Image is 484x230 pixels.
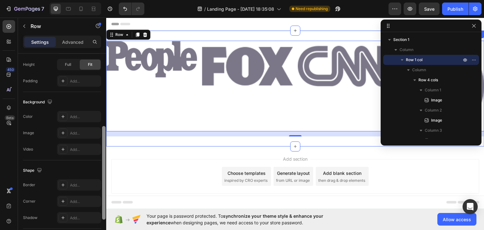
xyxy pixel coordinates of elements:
[121,152,159,159] div: Choose templates
[147,213,323,225] span: synchronize your theme style & enhance your experience
[70,147,100,152] div: Add...
[170,160,204,166] span: from URL or image
[70,215,100,221] div: Add...
[23,198,36,204] div: Corner
[70,114,100,120] div: Add...
[23,78,37,84] div: Padding
[217,152,255,159] div: Add blank section
[3,3,47,15] button: 7
[23,114,33,119] div: Color
[442,3,469,15] button: Publish
[296,6,328,12] span: Need republishing
[287,23,378,114] img: gempages_586223864124539595-1a92eed3-7faa-4653-a14c-5eef3a65956d.png
[62,39,84,45] p: Advanced
[70,78,100,84] div: Add...
[41,5,44,13] p: 7
[212,160,259,166] span: then drag & drop elements
[171,152,204,159] div: Generate layout
[418,77,438,83] span: Row 4 cols
[412,67,426,73] span: Column
[463,199,478,214] div: Open Intercom Messenger
[393,37,409,43] span: Section 1
[31,39,49,45] p: Settings
[406,57,423,63] span: Row 1 col
[23,182,35,188] div: Border
[70,182,100,188] div: Add...
[192,23,282,74] img: gempages_586223864124539595-577cdee6-ada9-4a47-acdc-7eb07f1a9a4a.png
[431,137,442,144] span: Image
[70,199,100,204] div: Add...
[65,62,71,67] span: Full
[443,216,471,223] span: Allow access
[88,62,92,67] span: Fit
[431,117,442,124] span: Image
[23,215,37,221] div: Shadow
[106,18,484,209] iframe: To enrich screen reader interactions, please activate Accessibility in Grammarly extension settings
[425,107,442,113] span: Column 2
[23,98,54,106] div: Background
[447,6,463,12] div: Publish
[425,127,442,134] span: Column 3
[400,47,413,53] span: Column
[207,6,274,12] span: Landing Page - [DATE] 18:35:08
[147,213,348,226] span: Your page is password protected. To when designing pages, we need access to your store password.
[204,6,206,12] span: /
[431,97,442,103] span: Image
[358,14,377,20] div: Section 1
[419,3,440,15] button: Save
[23,62,35,67] div: Height
[31,22,84,30] p: Row
[118,160,161,166] span: inspired by CRO experts
[6,67,15,72] div: 450
[437,213,476,226] button: Allow access
[23,166,43,175] div: Shape
[5,115,15,120] div: Beta
[425,87,441,93] span: Column 1
[70,130,100,136] div: Add...
[23,130,34,136] div: Image
[424,6,435,12] span: Save
[8,14,18,20] div: Row
[119,3,144,15] div: Undo/Redo
[23,147,33,152] div: Video
[174,138,204,145] span: Add section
